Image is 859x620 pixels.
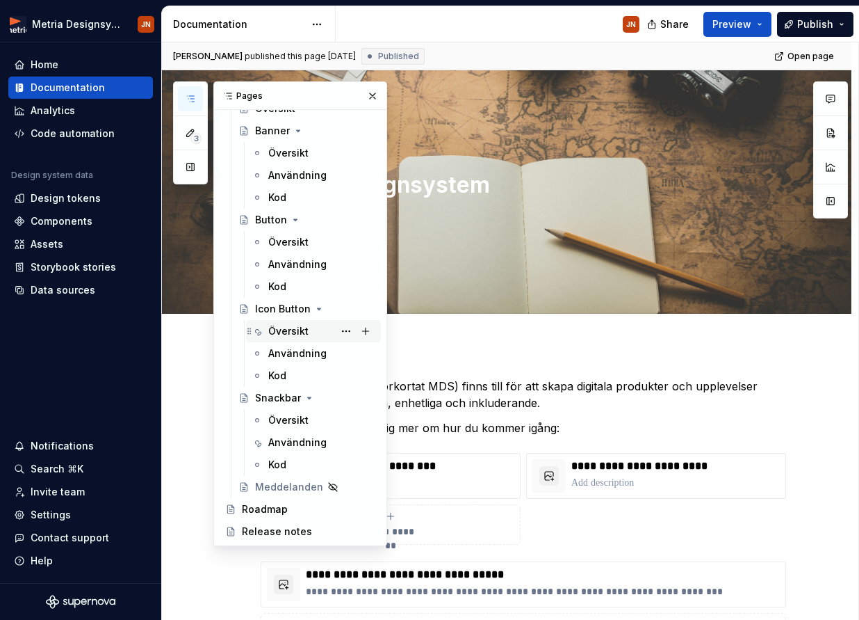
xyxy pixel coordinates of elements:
div: Användning [268,168,327,182]
span: Published [378,51,419,62]
span: [PERSON_NAME] [173,51,243,62]
button: Notifications [8,435,153,457]
div: Design tokens [31,191,101,205]
a: Användning [246,164,381,186]
div: published this page [DATE] [245,51,356,62]
a: Button [233,209,381,231]
div: Snackbar [255,391,301,405]
div: Banner [255,124,290,138]
a: Invite team [8,481,153,503]
div: JN [626,19,636,30]
a: Code automation [8,122,153,145]
a: Banner [233,120,381,142]
svg: Supernova Logo [46,595,115,609]
div: Användning [268,257,327,271]
a: Översikt [246,142,381,164]
div: Storybook stories [31,260,116,274]
div: Contact support [31,531,109,545]
div: Kod [268,458,286,472]
a: Användning [246,431,381,454]
div: Search ⌘K [31,462,83,476]
a: Kod [246,186,381,209]
div: Kod [268,280,286,294]
a: Kod [246,454,381,476]
img: fcc7d103-c4a6-47df-856c-21dae8b51a16.png [10,16,26,33]
button: Share [640,12,698,37]
a: Snackbar [233,387,381,409]
div: Analytics [31,104,75,118]
div: Invite team [31,485,85,499]
div: Kod [268,369,286,383]
a: Home [8,54,153,76]
button: Search ⌘K [8,458,153,480]
a: Roadmap [220,498,381,520]
div: Metria Designsystem [32,17,121,31]
div: Meddelanden [255,480,323,494]
a: Storybook stories [8,256,153,278]
div: Pages [214,82,386,110]
a: Användning [246,253,381,276]
a: Översikt [246,320,381,342]
div: Översikt [268,235,309,249]
a: Release notes [220,520,381,543]
div: Settings [31,508,71,522]
a: Översikt [246,409,381,431]
div: Översikt [268,413,309,427]
a: Components [8,210,153,232]
p: Välj ingång för att lära dig mer om hur du kommer igång: [261,420,786,436]
div: Documentation [31,81,105,95]
button: Metria DesignsystemJN [3,9,158,39]
div: Release notes [242,525,312,539]
a: Kod [246,365,381,387]
a: Settings [8,504,153,526]
a: Open page [770,47,840,66]
span: Publish [797,17,833,31]
p: Metria Designsystem (förkortat MDS) finns till för att skapa digitala produkter och upplevelser s... [261,378,786,411]
a: Analytics [8,100,153,122]
button: Preview [703,12,771,37]
a: Design tokens [8,187,153,209]
div: Assets [31,237,63,251]
div: Kod [268,191,286,205]
a: Användning [246,342,381,365]
div: Användning [268,436,327,450]
a: Översikt [246,231,381,253]
a: Kod [246,276,381,298]
button: Publish [777,12,853,37]
div: Icon Button [255,302,311,316]
div: Documentation [173,17,304,31]
div: Användning [268,347,327,360]
button: Help [8,550,153,572]
div: Notifications [31,439,94,453]
div: JN [141,19,151,30]
a: Data sources [8,279,153,301]
div: Roadmap [242,502,288,516]
div: Components [31,214,92,228]
div: Code automation [31,127,115,141]
textarea: Metria Designsystem [258,168,783,202]
a: Meddelanden [233,476,381,498]
span: Open page [787,51,834,62]
div: Översikt [268,324,309,338]
span: 3 [190,133,202,144]
div: Data sources [31,283,95,297]
div: Home [31,58,58,72]
div: Design system data [11,170,93,181]
a: Documentation [8,77,153,99]
div: Help [31,554,53,568]
div: Button [255,213,287,227]
button: Contact support [8,527,153,549]
div: Översikt [268,146,309,160]
span: Preview [712,17,751,31]
a: Assets [8,233,153,255]
span: Share [660,17,689,31]
a: Icon Button [233,298,381,320]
